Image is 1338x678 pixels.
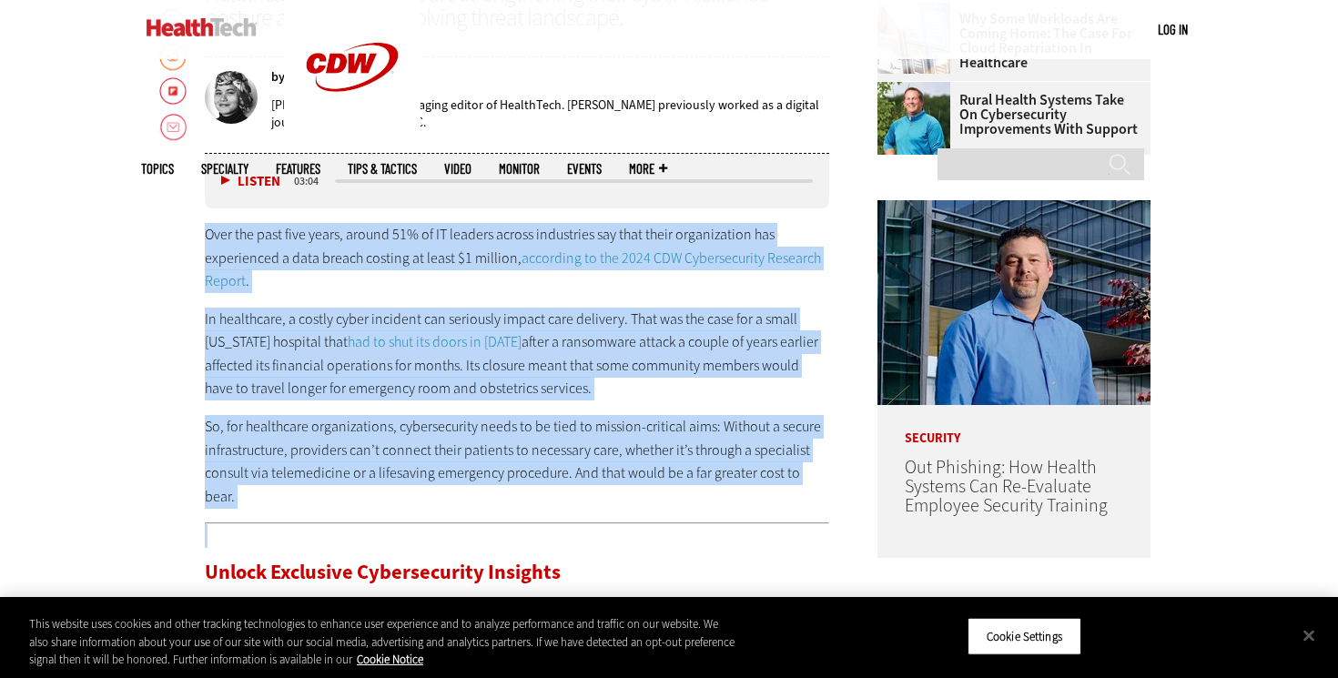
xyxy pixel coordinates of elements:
[205,415,829,508] p: So, for healthcare organizations, cybersecurity needs to be tied to mission-critical aims: Withou...
[1158,20,1188,39] div: User menu
[205,559,561,585] span: Unlock Exclusive Cybersecurity Insights
[629,162,667,176] span: More
[276,162,320,176] a: Features
[444,162,471,176] a: Video
[205,223,829,293] p: Over the past five years, around 51% of IT leaders across industries say that their organization ...
[348,162,417,176] a: Tips & Tactics
[205,308,829,400] p: In healthcare, a costly cyber incident can seriously impact care delivery. That was the case for ...
[147,18,257,36] img: Home
[877,405,1150,445] p: Security
[968,617,1081,655] button: Cookie Settings
[905,455,1108,518] a: Out Phishing: How Health Systems Can Re-Evaluate Employee Security Training
[201,162,248,176] span: Specialty
[29,615,736,669] div: This website uses cookies and other tracking technologies to enhance user experience and to analy...
[348,332,522,351] a: had to shut its doors in [DATE]
[877,200,1150,405] img: Scott Currie
[567,162,602,176] a: Events
[1289,615,1329,655] button: Close
[1158,21,1188,37] a: Log in
[141,162,174,176] span: Topics
[357,652,423,667] a: More information about your privacy
[284,120,421,139] a: CDW
[499,162,540,176] a: MonITor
